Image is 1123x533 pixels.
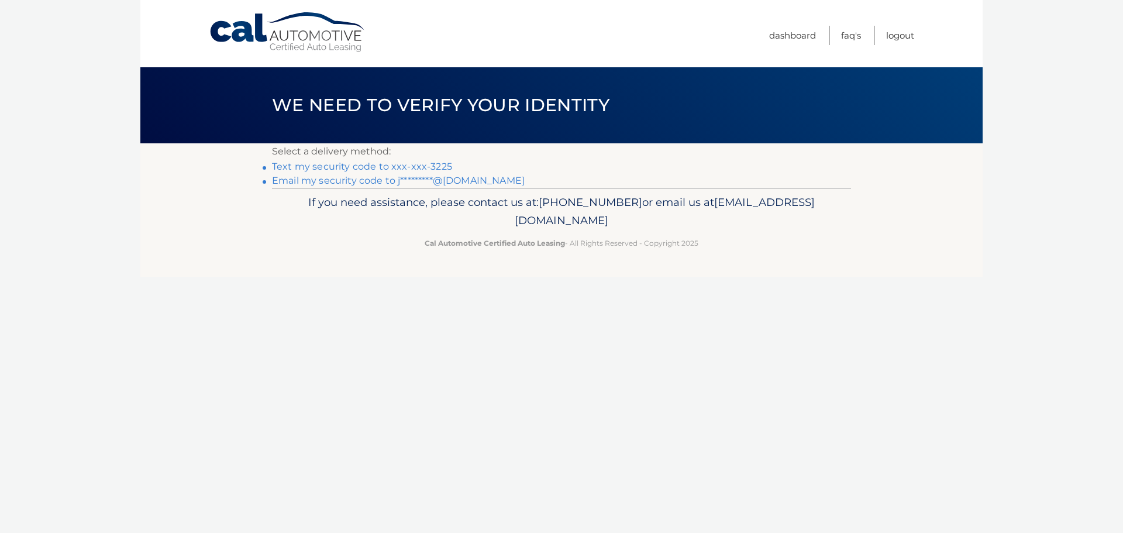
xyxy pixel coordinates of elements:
a: Dashboard [769,26,816,45]
a: Logout [886,26,914,45]
a: Text my security code to xxx-xxx-3225 [272,161,452,172]
p: If you need assistance, please contact us at: or email us at [280,193,843,231]
strong: Cal Automotive Certified Auto Leasing [425,239,565,247]
span: [PHONE_NUMBER] [539,195,642,209]
a: Email my security code to j*********@[DOMAIN_NAME] [272,175,525,186]
p: - All Rights Reserved - Copyright 2025 [280,237,843,249]
a: FAQ's [841,26,861,45]
span: We need to verify your identity [272,94,609,116]
a: Cal Automotive [209,12,367,53]
p: Select a delivery method: [272,143,851,160]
